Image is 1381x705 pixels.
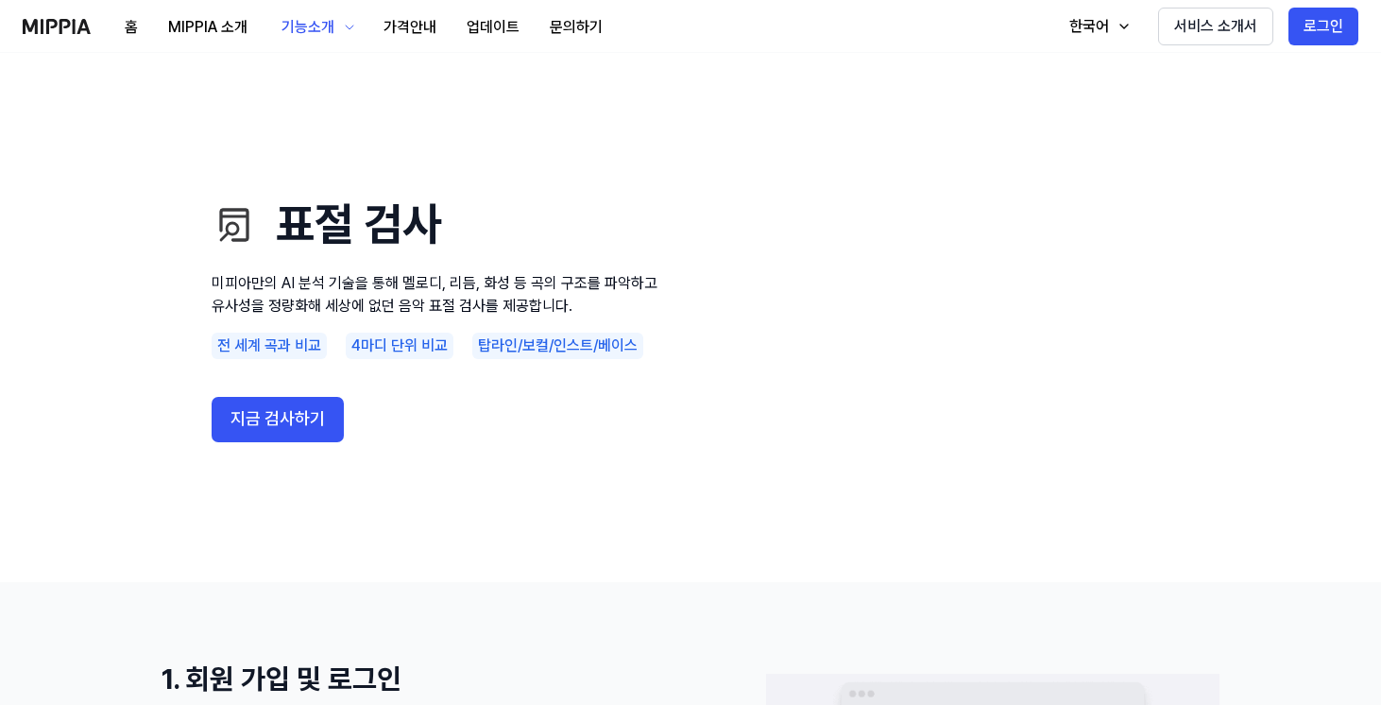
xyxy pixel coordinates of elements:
[23,19,91,34] img: logo
[162,658,615,700] h1: 1. 회원 가입 및 로그인
[368,9,452,46] button: 가격안내
[212,272,665,318] p: 미피아만의 AI 분석 기술을 통해 멜로디, 리듬, 화성 등 곡의 구조를 파악하고 유사성을 정량화해 세상에 없던 음악 표절 검사를 제공합니다.
[110,9,153,46] button: 홈
[278,16,338,39] div: 기능소개
[212,333,327,359] div: 전 세계 곡과 비교
[1050,8,1143,45] button: 한국어
[452,9,535,46] button: 업데이트
[535,9,618,46] button: 문의하기
[1066,15,1113,38] div: 한국어
[346,333,453,359] div: 4마디 단위 비교
[212,193,665,256] h1: 표절 검사
[472,333,643,359] div: 탑라인/보컬/인스트/베이스
[1158,8,1273,45] button: 서비스 소개서
[452,1,535,53] a: 업데이트
[1288,8,1358,45] button: 로그인
[263,1,368,53] button: 기능소개
[212,397,344,442] button: 지금 검사하기
[153,9,263,46] button: MIPPIA 소개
